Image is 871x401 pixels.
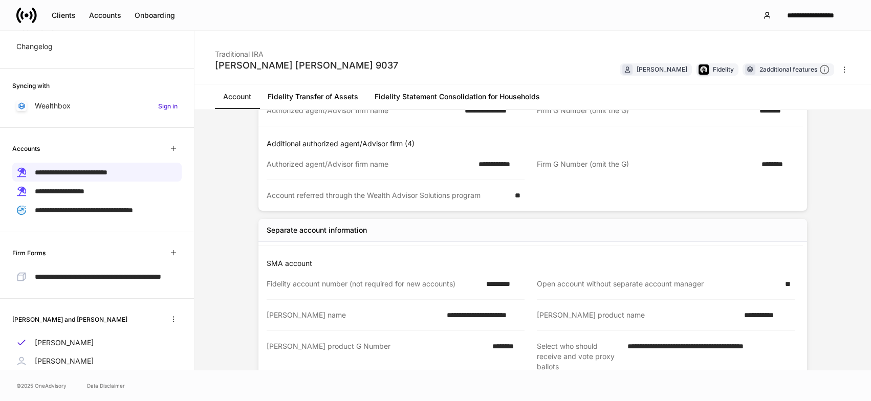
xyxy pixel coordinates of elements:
div: Authorized agent/Advisor firm name [267,159,472,169]
div: Fidelity account number (not required for new accounts) [267,279,480,289]
a: Changelog [12,37,182,56]
div: 2 additional features [759,64,830,75]
div: Open account without separate account manager [537,279,779,289]
h6: [PERSON_NAME] and [PERSON_NAME] [12,315,127,324]
span: © 2025 OneAdvisory [16,382,67,390]
h6: Syncing with [12,81,50,91]
p: Wealthbox [35,101,71,111]
button: Accounts [82,7,128,24]
div: [PERSON_NAME] product G Number [267,341,486,372]
div: Separate account information [267,225,367,235]
h6: Sign in [158,101,178,111]
div: Firm G Number (omit the G) [537,105,753,116]
p: SMA account [267,258,803,269]
a: WealthboxSign in [12,97,182,115]
h6: Accounts [12,144,40,153]
div: [PERSON_NAME] [PERSON_NAME] 9037 [215,59,398,72]
p: [PERSON_NAME] [35,338,94,348]
div: Onboarding [135,10,175,20]
a: Fidelity Transfer of Assets [259,84,366,109]
div: [PERSON_NAME] product name [537,310,738,320]
div: Account referred through the Wealth Advisor Solutions program [267,190,509,201]
div: Clients [52,10,76,20]
p: Additional authorized agent/Advisor firm (4) [267,139,803,149]
div: Accounts [89,10,121,20]
p: Changelog [16,41,53,52]
div: Fidelity [713,64,734,74]
div: Traditional IRA [215,43,398,59]
h6: Firm Forms [12,248,46,258]
a: Data Disclaimer [87,382,125,390]
div: Authorized agent/Advisor firm name [267,105,459,116]
a: Fidelity Statement Consolidation for Households [366,84,548,109]
div: Firm G Number (omit the G) [537,159,755,170]
a: [PERSON_NAME] [12,352,182,370]
a: [PERSON_NAME] [12,333,182,352]
button: Clients [45,7,82,24]
div: Select who should receive and vote proxy ballots [537,341,621,372]
div: [PERSON_NAME] [637,64,687,74]
p: [PERSON_NAME] [35,356,94,366]
div: [PERSON_NAME] name [267,310,441,320]
a: Account [215,84,259,109]
button: Onboarding [128,7,182,24]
